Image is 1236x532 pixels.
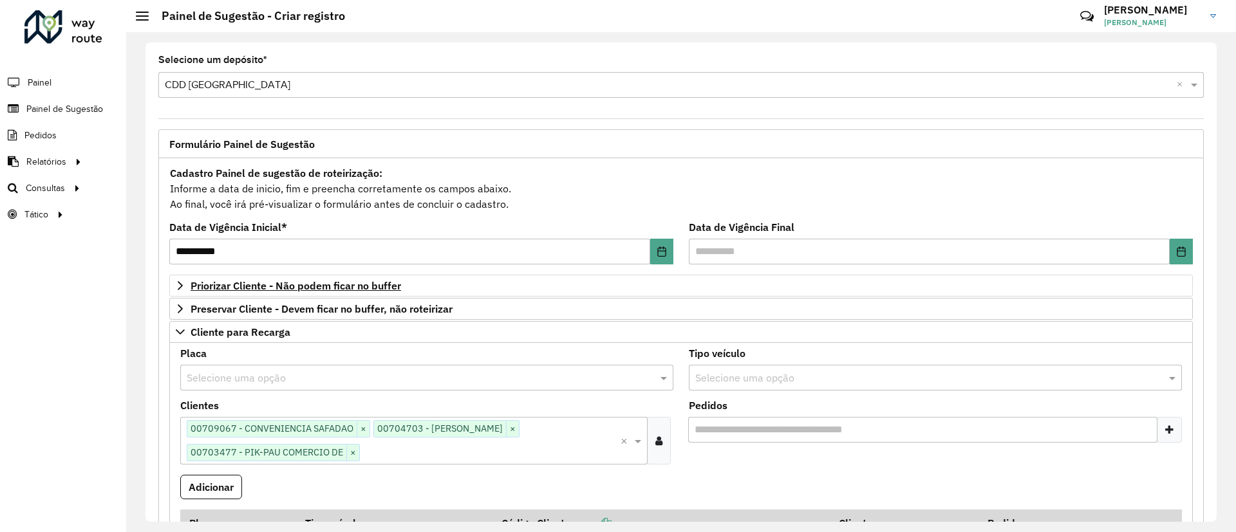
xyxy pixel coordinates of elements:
[149,9,345,23] h2: Painel de Sugestão - Criar registro
[26,155,66,169] span: Relatórios
[346,445,359,461] span: ×
[26,102,103,116] span: Painel de Sugestão
[570,517,612,529] a: Copiar
[169,165,1193,212] div: Informe a data de inicio, fim e preencha corretamente os campos abaixo. Ao final, você irá pré-vi...
[621,433,632,448] span: Clear all
[689,219,794,235] label: Data de Vigência Final
[191,304,453,314] span: Preservar Cliente - Devem ficar no buffer, não roteirizar
[1104,4,1201,16] h3: [PERSON_NAME]
[169,321,1193,343] a: Cliente para Recarga
[169,275,1193,297] a: Priorizar Cliente - Não podem ficar no buffer
[169,298,1193,320] a: Preservar Cliente - Devem ficar no buffer, não roteirizar
[187,445,346,460] span: 00703477 - PIK-PAU COMERCIO DE
[180,475,242,499] button: Adicionar
[374,421,506,436] span: 00704703 - [PERSON_NAME]
[24,208,48,221] span: Tático
[191,280,401,291] span: Priorizar Cliente - Não podem ficar no buffer
[1177,77,1188,93] span: Clear all
[689,398,727,413] label: Pedidos
[24,129,57,142] span: Pedidos
[180,345,207,361] label: Placa
[169,139,315,149] span: Formulário Painel de Sugestão
[28,76,51,89] span: Painel
[650,239,673,264] button: Choose Date
[689,345,745,361] label: Tipo veículo
[158,52,267,68] label: Selecione um depósito
[506,421,519,437] span: ×
[170,167,382,179] strong: Cadastro Painel de sugestão de roteirização:
[191,327,290,337] span: Cliente para Recarga
[26,181,65,195] span: Consultas
[1104,17,1201,28] span: [PERSON_NAME]
[187,421,357,436] span: 00709067 - CONVENIENCIA SAFADAO
[180,398,219,413] label: Clientes
[1073,3,1101,30] a: Contato Rápido
[1170,239,1193,264] button: Choose Date
[169,219,287,235] label: Data de Vigência Inicial
[357,421,370,437] span: ×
